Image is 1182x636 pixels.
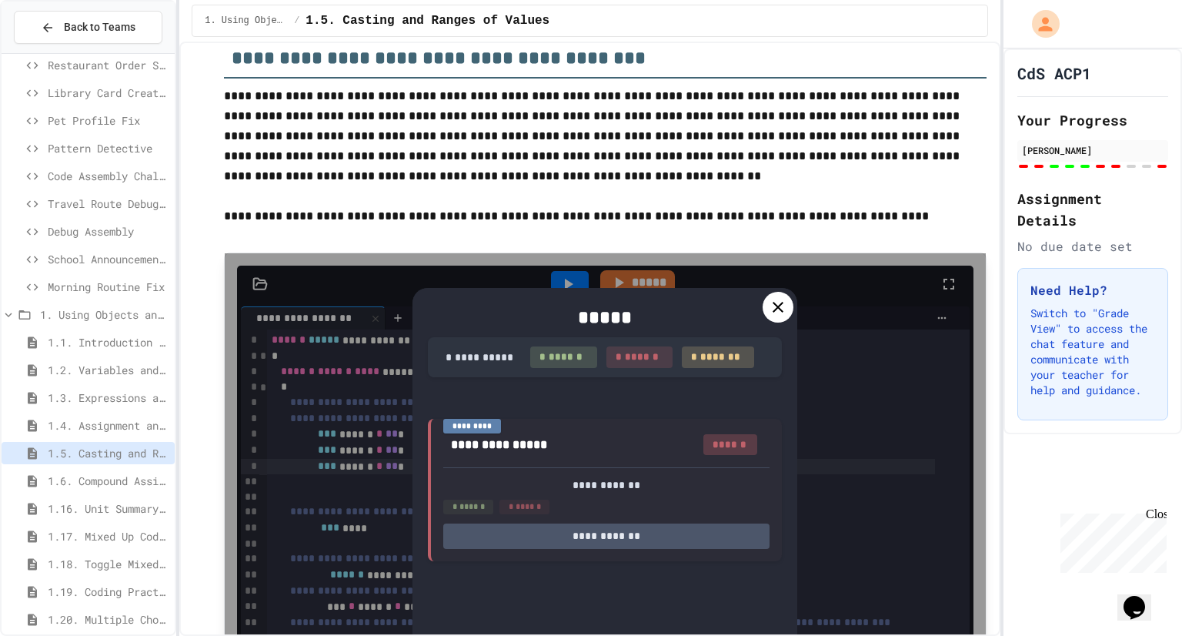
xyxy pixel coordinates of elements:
[48,196,169,212] span: Travel Route Debugger
[48,279,169,295] span: Morning Routine Fix
[48,85,169,101] span: Library Card Creator
[48,57,169,73] span: Restaurant Order System
[48,528,169,544] span: 1.17. Mixed Up Code Practice 1.1-1.6
[1030,281,1155,300] h3: Need Help?
[306,12,549,30] span: 1.5. Casting and Ranges of Values
[48,362,169,378] span: 1.2. Variables and Data Types
[64,19,135,35] span: Back to Teams
[48,251,169,267] span: School Announcements
[48,611,169,628] span: 1.20. Multiple Choice Exercises for Unit 1a (1.1-1.6)
[48,334,169,350] span: 1.1. Introduction to Algorithms, Programming, and Compilers
[48,445,169,461] span: 1.5. Casting and Ranges of Values
[48,223,169,239] span: Debug Assembly
[48,417,169,433] span: 1.4. Assignment and Input
[1054,507,1167,573] iframe: chat widget
[48,112,169,129] span: Pet Profile Fix
[294,15,299,27] span: /
[48,390,169,406] span: 1.3. Expressions and Output [New]
[48,584,169,600] span: 1.19. Coding Practice 1a (1.1-1.6)
[1117,574,1167,621] iframe: chat widget
[1017,237,1168,256] div: No due date set
[48,168,169,184] span: Code Assembly Challenge
[48,473,169,489] span: 1.6. Compound Assignment Operators
[205,15,288,27] span: 1. Using Objects and Methods
[40,306,169,323] span: 1. Using Objects and Methods
[48,140,169,156] span: Pattern Detective
[1016,6,1063,42] div: My Account
[48,556,169,572] span: 1.18. Toggle Mixed Up or Write Code Practice 1.1-1.6
[1022,143,1164,157] div: [PERSON_NAME]
[1017,109,1168,131] h2: Your Progress
[48,500,169,517] span: 1.16. Unit Summary 1a (1.1-1.6)
[14,11,162,44] button: Back to Teams
[1017,62,1091,84] h1: CdS ACP1
[1017,188,1168,231] h2: Assignment Details
[6,6,106,98] div: Chat with us now!Close
[1030,306,1155,398] p: Switch to "Grade View" to access the chat feature and communicate with your teacher for help and ...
